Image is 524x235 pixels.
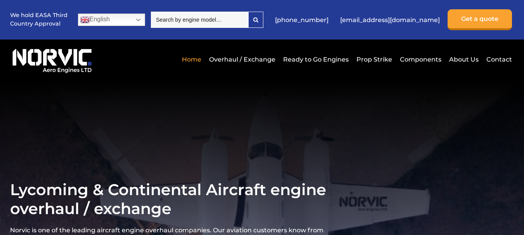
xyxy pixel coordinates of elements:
a: Home [180,50,203,69]
a: About Us [447,50,481,69]
a: Overhaul / Exchange [207,50,277,69]
a: Ready to Go Engines [281,50,351,69]
a: Prop Strike [355,50,394,69]
input: Search by engine model… [151,12,248,28]
a: Components [398,50,443,69]
a: Contact [484,50,512,69]
p: We hold EASA Third Country Approval [10,11,68,28]
a: [EMAIL_ADDRESS][DOMAIN_NAME] [336,10,444,29]
a: English [78,14,145,26]
img: Norvic Aero Engines logo [10,45,94,74]
img: en [80,15,90,24]
a: [PHONE_NUMBER] [271,10,332,29]
a: Get a quote [448,9,512,30]
h1: Lycoming & Continental Aircraft engine overhaul / exchange [10,180,338,218]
